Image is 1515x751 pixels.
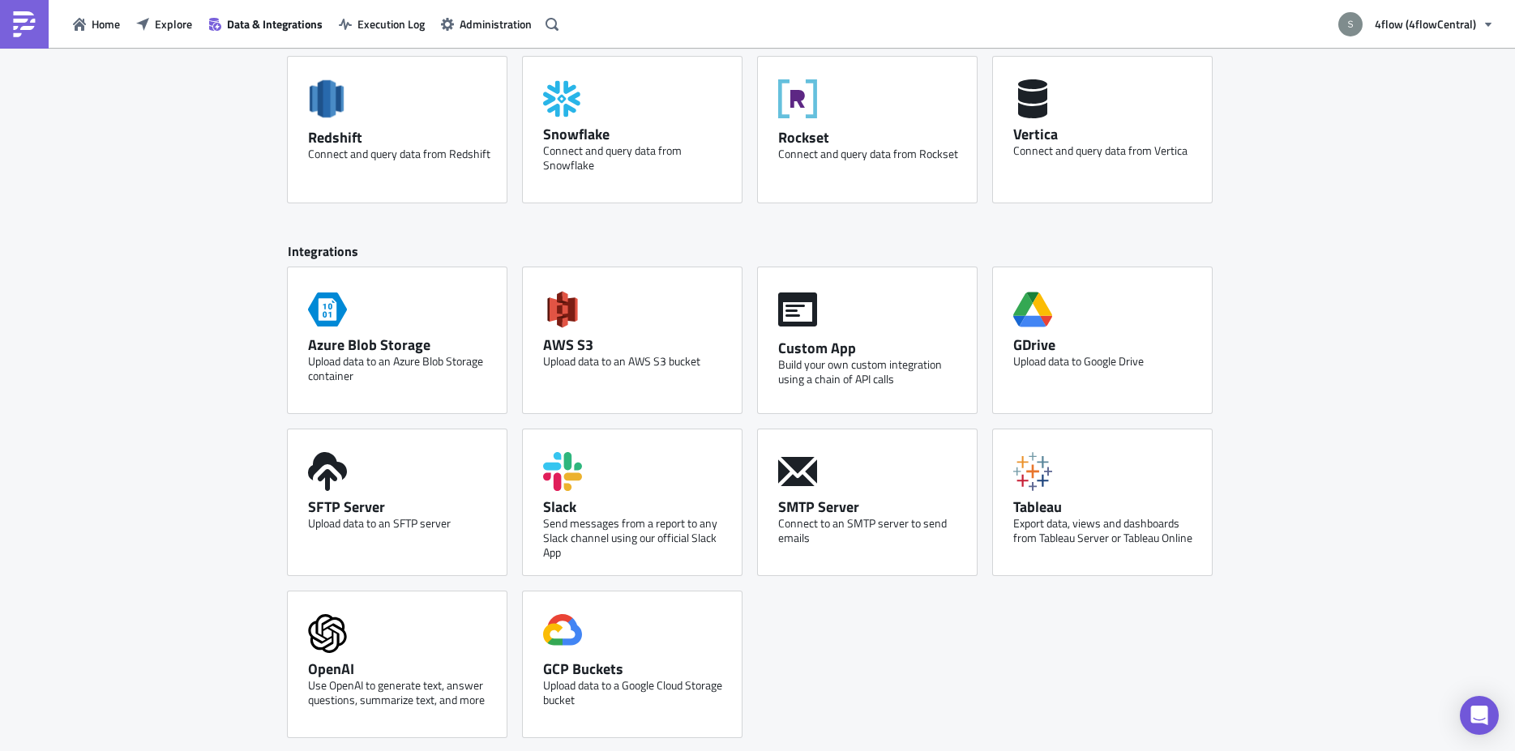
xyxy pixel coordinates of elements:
[308,284,347,335] span: Azure Storage Blob
[331,11,433,36] button: Execution Log
[543,125,730,143] div: Snowflake
[357,15,425,32] span: Execution Log
[1013,354,1200,369] div: Upload data to Google Drive
[65,11,128,36] button: Home
[543,354,730,369] div: Upload data to an AWS S3 bucket
[128,11,200,36] button: Explore
[1337,11,1364,38] img: Avatar
[308,497,494,516] div: SFTP Server
[1013,516,1200,545] div: Export data, views and dashboards from Tableau Server or Tableau Online
[92,15,120,32] span: Home
[778,516,965,545] div: Connect to an SMTP server to send emails
[308,516,494,531] div: Upload data to an SFTP server
[308,335,494,354] div: Azure Blob Storage
[1460,696,1499,735] div: Open Intercom Messenger
[1013,143,1200,158] div: Connect and query data from Vertica
[308,147,494,161] div: Connect and query data from Redshift
[433,11,540,36] button: Administration
[155,15,192,32] span: Explore
[308,678,494,707] div: Use OpenAI to generate text, answer questions, summarize text, and more
[1375,15,1476,32] span: 4flow (4flowCentral)
[543,678,730,707] div: Upload data to a Google Cloud Storage bucket
[778,339,965,357] div: Custom App
[308,128,494,147] div: Redshift
[308,659,494,678] div: OpenAI
[543,335,730,354] div: AWS S3
[543,143,730,173] div: Connect and query data from Snowflake
[308,354,494,383] div: Upload data to an Azure Blob Storage container
[200,11,331,36] button: Data & Integrations
[227,15,323,32] span: Data & Integrations
[543,516,730,560] div: Send messages from a report to any Slack channel using our official Slack App
[11,11,37,37] img: PushMetrics
[778,128,965,147] div: Rockset
[460,15,532,32] span: Administration
[1013,335,1200,354] div: GDrive
[1013,125,1200,143] div: Vertica
[778,147,965,161] div: Connect and query data from Rockset
[1013,497,1200,516] div: Tableau
[543,497,730,516] div: Slack
[288,243,1228,268] div: Integrations
[543,659,730,678] div: GCP Buckets
[1329,6,1503,42] button: 4flow (4flowCentral)
[778,357,965,386] div: Build your own custom integration using a chain of API calls
[778,497,965,516] div: SMTP Server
